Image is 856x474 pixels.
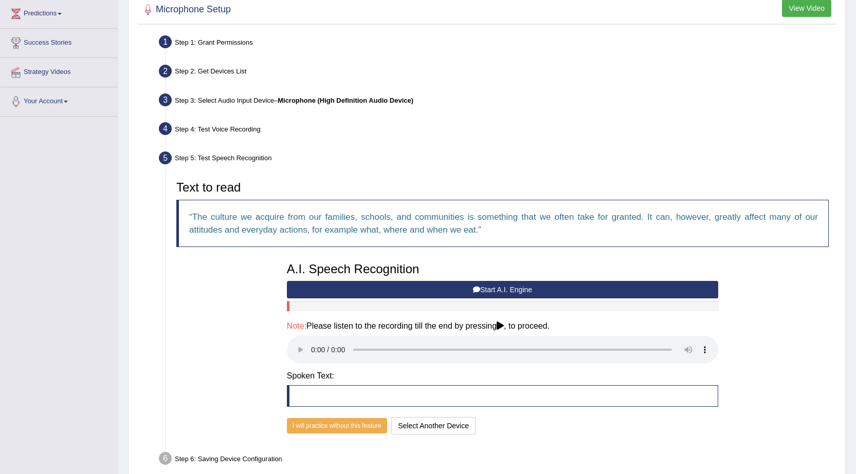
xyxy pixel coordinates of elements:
[154,119,841,142] div: Step 4: Test Voice Recording
[287,262,718,276] h3: A.I. Speech Recognition
[154,62,841,84] div: Step 2: Get Devices List
[287,281,718,298] button: Start A.I. Engine
[1,29,118,54] a: Success Stories
[189,212,818,235] q: The culture we acquire from our families, schools, and communities is something that we often tak...
[287,371,718,381] h4: Spoken Text:
[154,32,841,55] div: Step 1: Grant Permissions
[287,418,387,433] button: I will practice without this feature
[274,97,413,104] span: –
[1,87,118,113] a: Your Account
[154,90,841,113] div: Step 3: Select Audio Input Device
[176,181,829,194] h3: Text to read
[391,417,476,434] button: Select Another Device
[287,321,306,330] span: Note:
[1,58,118,84] a: Strategy Videos
[140,2,231,17] h2: Microphone Setup
[287,321,718,331] h4: Please listen to the recording till the end by pressing , to proceed.
[278,97,413,104] b: Microphone (High Definition Audio Device)
[154,449,841,471] div: Step 6: Saving Device Configuration
[154,148,841,171] div: Step 5: Test Speech Recognition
